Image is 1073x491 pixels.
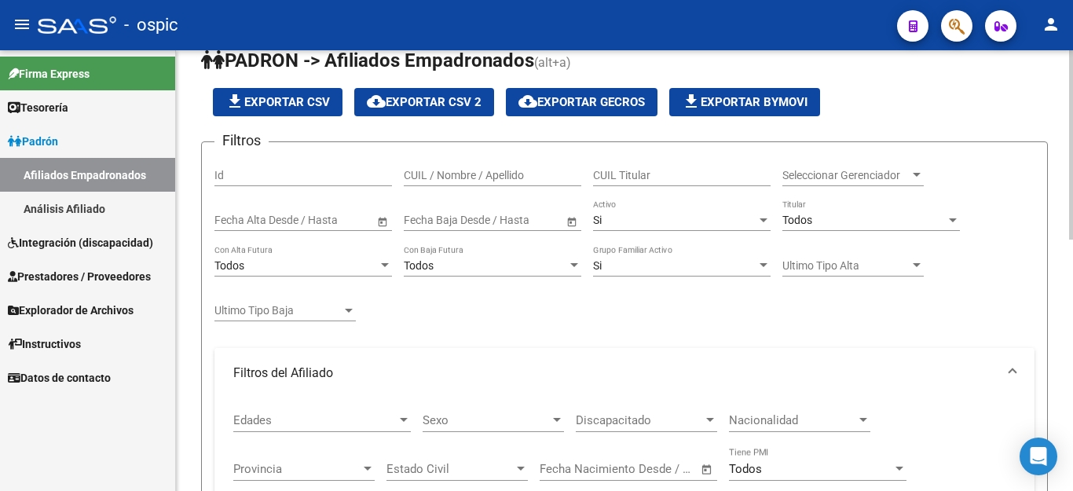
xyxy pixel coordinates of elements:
span: Si [593,259,602,272]
mat-icon: cloud_download [518,92,537,111]
button: Exportar GECROS [506,88,657,116]
div: Open Intercom Messenger [1020,438,1057,475]
input: Start date [214,214,263,227]
input: Start date [404,214,452,227]
mat-expansion-panel-header: Filtros del Afiliado [214,348,1035,398]
span: Todos [729,462,762,476]
mat-icon: file_download [225,92,244,111]
span: Exportar Bymovi [682,95,807,109]
button: Exportar CSV 2 [354,88,494,116]
span: Tesorería [8,99,68,116]
input: End date [466,214,543,227]
mat-panel-title: Filtros del Afiliado [233,365,997,382]
span: Todos [404,259,434,272]
mat-icon: file_download [682,92,701,111]
button: Exportar Bymovi [669,88,820,116]
span: Todos [782,214,812,226]
span: Seleccionar Gerenciador [782,169,910,182]
span: Integración (discapacidad) [8,234,153,251]
span: Exportar CSV 2 [367,95,482,109]
span: Todos [214,259,244,272]
span: PADRON -> Afiliados Empadronados [201,49,534,71]
span: (alt+a) [534,55,571,70]
span: - ospic [124,8,178,42]
span: Explorador de Archivos [8,302,134,319]
input: End date [276,214,353,227]
mat-icon: cloud_download [367,92,386,111]
span: Provincia [233,462,361,476]
span: Instructivos [8,335,81,353]
span: Firma Express [8,65,90,82]
span: Sexo [423,413,550,427]
button: Open calendar [698,460,716,478]
mat-icon: person [1042,15,1060,34]
span: Ultimo Tipo Alta [782,259,910,273]
span: Exportar CSV [225,95,330,109]
span: Edades [233,413,397,427]
mat-icon: menu [13,15,31,34]
span: Nacionalidad [729,413,856,427]
span: Si [593,214,602,226]
span: Ultimo Tipo Baja [214,304,342,317]
input: End date [605,462,681,476]
button: Open calendar [563,213,580,229]
button: Open calendar [374,213,390,229]
span: Exportar GECROS [518,95,645,109]
span: Discapacitado [576,413,703,427]
input: Start date [540,462,591,476]
span: Datos de contacto [8,369,111,387]
button: Exportar CSV [213,88,342,116]
span: Padrón [8,133,58,150]
span: Prestadores / Proveedores [8,268,151,285]
span: Estado Civil [386,462,514,476]
h3: Filtros [214,130,269,152]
